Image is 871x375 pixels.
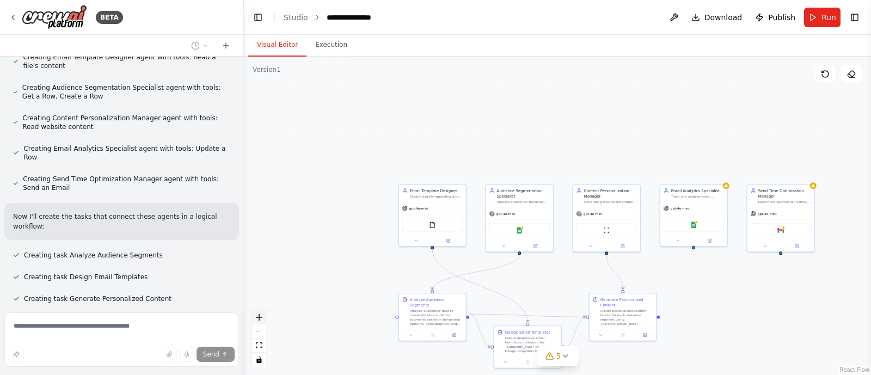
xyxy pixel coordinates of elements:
span: 5 [556,351,561,361]
a: React Flow attribution [840,367,869,373]
div: Design Email TemplatesCreate responsive email templates optimized for {campaign_type} campaigns. ... [494,325,562,368]
button: Show right sidebar [847,10,862,25]
button: Publish [751,8,800,27]
div: Email Template DesignerCreate visually appealing and conversion-optimized email templates for {ca... [398,184,467,247]
button: Switch to previous chat [187,39,213,52]
button: Download [687,8,747,27]
span: Creating Email Analytics Specialist agent with tools: Update a Row [23,144,230,162]
g: Edge from 41c3abb2-2ae3-4d68-801c-74824ecdf099 to 9f012e60-09bc-4d7a-b812-5197ba7339c8 [469,311,586,319]
button: No output available [516,359,539,366]
button: Open in side panel [445,332,463,339]
span: gpt-4o-mini [758,212,777,216]
div: Generate Personalized Content [600,297,653,308]
span: Send [203,350,219,359]
div: Create responsive email templates optimized for {campaign_type} campaigns. Design templates that ... [505,336,558,353]
img: Gmail [777,227,784,233]
button: Execution [306,34,356,57]
button: Open in side panel [520,243,551,249]
button: Open in side panel [607,243,638,249]
span: gpt-4o-mini [496,212,516,216]
p: Now I'll create the tasks that connect these agents in a logical workflow: [13,212,230,231]
button: Hide left sidebar [250,10,266,25]
button: No output available [421,332,444,339]
span: Creating Content Personalization Manager agent with tools: Read website content [22,114,230,131]
div: Generate personalized content for each subscriber segment based on {personalization_data}, ensuri... [584,200,637,204]
div: Design Email Templates [505,329,551,335]
span: gpt-4o-mini [409,206,428,211]
button: Open in side panel [694,237,725,244]
span: Download [704,12,743,23]
g: Edge from cc65aea7-1623-4208-be9c-8b592cc1c226 to 9f012e60-09bc-4d7a-b812-5197ba7339c8 [604,254,625,290]
img: Google Sheets [690,222,697,228]
button: Start a new chat [217,39,235,52]
div: Analyze subscriber behavior and engagement data for {target_audience} to create precise audience ... [497,200,550,204]
div: Create visually appealing and conversion-optimized email templates for {campaign_type} campaigns ... [410,194,463,199]
g: Edge from 734fbd23-9d09-4cef-ad90-509a7b8a1be4 to f1c0b060-b6e9-41d1-8d8f-1cfd99d5e0d1 [430,249,530,322]
nav: breadcrumb [284,12,381,23]
g: Edge from f1c0b060-b6e9-41d1-8d8f-1cfd99d5e0d1 to 9f012e60-09bc-4d7a-b812-5197ba7339c8 [565,314,586,349]
button: toggle interactivity [252,353,266,367]
span: Creating Email Template Designer agent with tools: Read a file's content [23,53,230,70]
span: Creating Audience Segmentation Specialist agent with tools: Get a Row, Create a Row [22,83,230,101]
button: Open in side panel [781,243,812,249]
span: Creating task Design Email Templates [24,273,148,281]
img: ScrapeWebsiteTool [603,227,610,233]
div: Version 1 [253,65,281,74]
button: Open in side panel [635,332,654,339]
div: Track and analyze email engagement metrics including open rates, click-through rates, conversions... [671,194,724,199]
div: Send Time Optimization ManagerDetermine optimal send times for each subscriber segment based on t... [747,184,815,252]
div: Content Personalization ManagerGenerate personalized content for each subscriber segment based on... [573,184,641,252]
span: Publish [768,12,795,23]
div: Analyze Audience SegmentsAnalyze subscriber data to create detailed audience segments based on be... [398,293,467,341]
a: Studio [284,13,308,22]
button: Visual Editor [248,34,306,57]
div: Send Time Optimization Manager [758,188,811,199]
div: Content Personalization Manager [584,188,637,199]
div: Email Analytics SpecialistTrack and analyze email engagement metrics including open rates, click-... [660,184,728,247]
span: Creating task Generate Personalized Content [24,294,171,303]
div: Analyze Audience Segments [410,297,463,308]
button: zoom in [252,310,266,324]
span: Run [821,12,836,23]
img: Logo [22,5,87,29]
div: Email Template Designer [410,188,463,193]
button: Open in side panel [433,237,464,244]
div: Email Analytics Specialist [671,188,724,193]
img: FileReadTool [429,222,436,228]
span: gpt-4o-mini [671,206,690,211]
g: Edge from b87bb530-0cb3-470e-bb7d-af3937b82de1 to 41c3abb2-2ae3-4d68-801c-74824ecdf099 [430,254,522,290]
button: Run [804,8,841,27]
span: Creating Send Time Optimization Manager agent with tools: Send an Email [23,175,230,192]
div: Create personalized content blocks for each audience segment using {personalization_data}. Genera... [600,309,653,326]
img: Google Sheets [516,227,523,233]
div: Analyze subscriber data to create detailed audience segments based on behavioral patterns, demogr... [410,309,463,326]
button: Improve this prompt [9,347,24,362]
span: gpt-4o-mini [584,212,603,216]
button: fit view [252,339,266,353]
g: Edge from 41c3abb2-2ae3-4d68-801c-74824ecdf099 to f1c0b060-b6e9-41d1-8d8f-1cfd99d5e0d1 [469,311,490,349]
div: Generate Personalized ContentCreate personalized content blocks for each audience segment using {... [589,293,657,341]
button: Upload files [162,347,177,362]
span: Creating task Analyze Audience Segments [24,251,163,260]
div: Determine optimal send times for each subscriber segment based on their engagement patterns, time... [758,200,811,204]
button: 5 [537,346,579,366]
button: No output available [611,332,634,339]
div: BETA [96,11,123,24]
div: Audience Segmentation Specialist [497,188,550,199]
button: Click to speak your automation idea [179,347,194,362]
div: Audience Segmentation SpecialistAnalyze subscriber behavior and engagement data for {target_audie... [486,184,554,252]
div: React Flow controls [252,310,266,367]
button: Send [197,347,235,362]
